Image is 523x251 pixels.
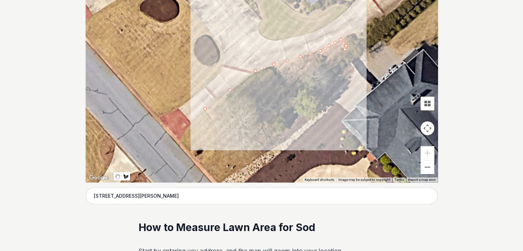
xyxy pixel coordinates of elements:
img: Google [87,173,110,182]
button: Keyboard shortcuts [305,177,334,182]
a: Terms (opens in new tab) [394,178,404,182]
button: Stop drawing [113,172,122,181]
h2: How to Measure Lawn Area for Sod [139,221,384,234]
button: Tilt map [421,97,434,110]
a: Report a map error [408,178,436,182]
span: Image may be subject to copyright [338,178,390,182]
button: Map camera controls [421,121,434,135]
button: Draw a shape [122,172,130,181]
a: Open this area in Google Maps (opens a new window) [87,173,110,182]
input: Enter your address to get started [86,187,438,205]
button: Zoom in [421,146,434,160]
button: Zoom out [421,160,434,174]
